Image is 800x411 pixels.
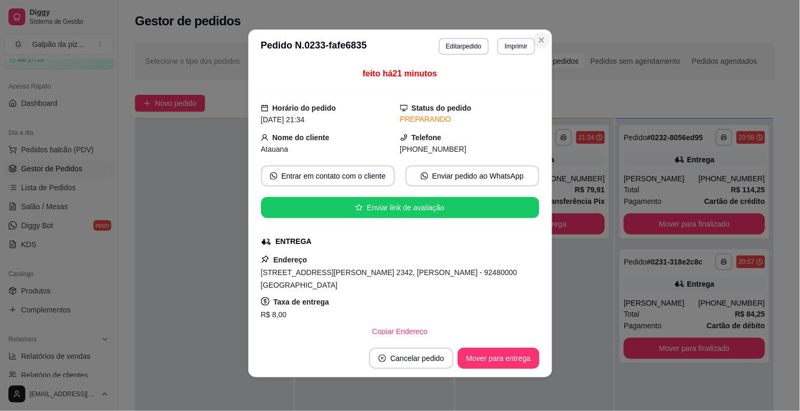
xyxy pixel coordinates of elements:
span: R$ 8,00 [261,310,287,319]
strong: Telefone [412,133,442,142]
strong: Taxa de entrega [274,298,330,306]
span: phone [400,134,408,141]
span: Atauana [261,145,288,153]
span: dollar [261,297,269,306]
span: desktop [400,104,408,112]
span: star [355,204,363,211]
span: whats-app [421,172,428,180]
button: starEnviar link de avaliação [261,197,539,218]
strong: Status do pedido [412,104,472,112]
button: Close [533,32,550,48]
span: whats-app [270,172,277,180]
button: Copiar Endereço [364,321,436,342]
div: ENTREGA [276,236,312,247]
span: [STREET_ADDRESS][PERSON_NAME] 2342, [PERSON_NAME] - 92480000 [GEOGRAPHIC_DATA] [261,268,517,289]
span: pushpin [261,255,269,263]
button: whats-appEntrar em contato com o cliente [261,165,395,187]
button: Imprimir [497,38,535,55]
span: calendar [261,104,268,112]
div: PREPARANDO [400,114,539,125]
button: whats-appEnviar pedido ao WhatsApp [406,165,539,187]
button: Mover para entrega [458,348,539,369]
span: user [261,134,268,141]
span: feito há 21 minutos [363,69,437,78]
span: [PHONE_NUMBER] [400,145,467,153]
span: [DATE] 21:34 [261,115,305,124]
button: close-circleCancelar pedido [369,348,454,369]
strong: Nome do cliente [273,133,330,142]
span: close-circle [379,355,386,362]
button: Editarpedido [439,38,489,55]
h3: Pedido N. 0233-fafe6835 [261,38,367,55]
strong: Endereço [274,256,307,264]
strong: Horário do pedido [273,104,336,112]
